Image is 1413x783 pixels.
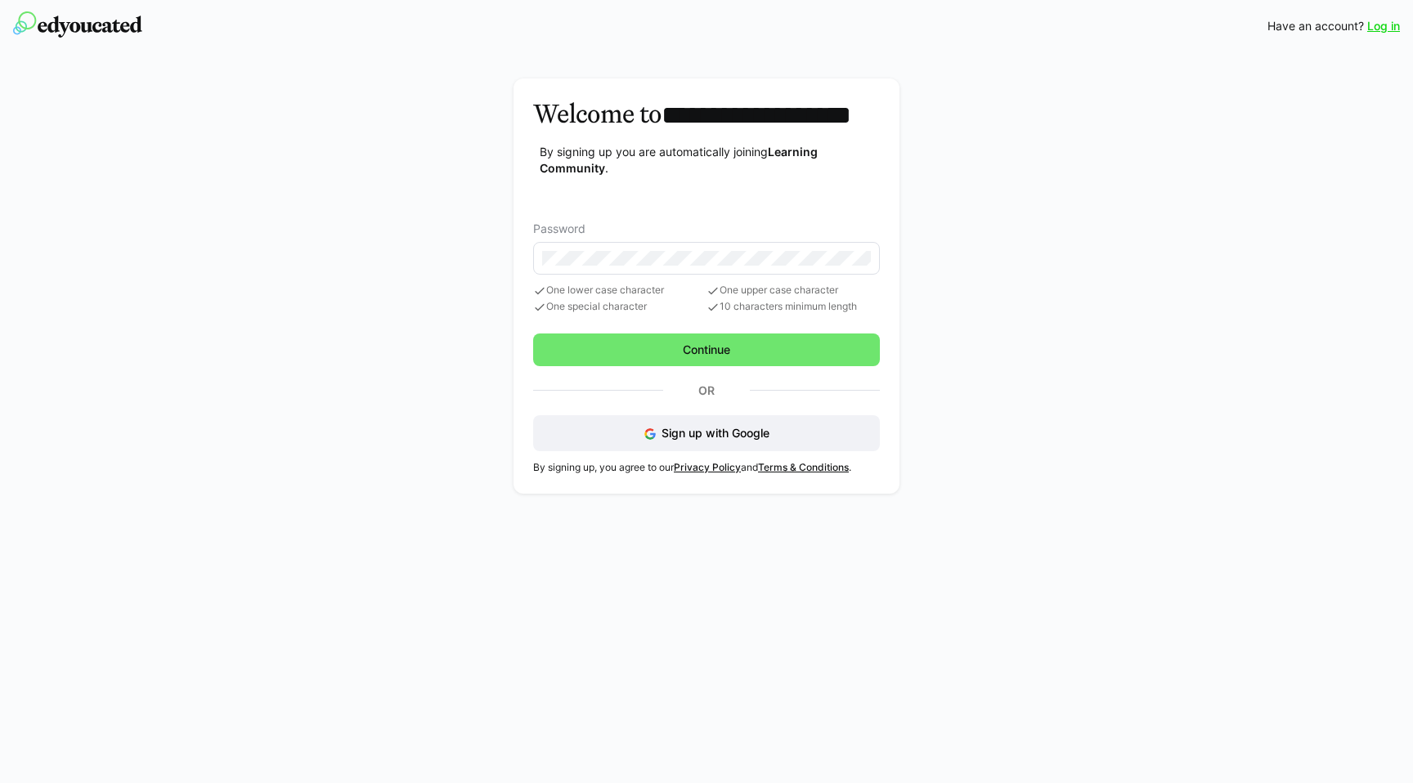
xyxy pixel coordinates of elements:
[758,461,849,473] a: Terms & Conditions
[533,98,880,131] h3: Welcome to
[533,222,585,235] span: Password
[13,11,142,38] img: edyoucated
[706,301,880,314] span: 10 characters minimum length
[706,284,880,298] span: One upper case character
[663,379,750,402] p: Or
[540,144,880,177] p: By signing up you are automatically joining .
[533,301,706,314] span: One special character
[662,426,769,440] span: Sign up with Google
[674,461,741,473] a: Privacy Policy
[533,333,880,366] button: Continue
[533,284,706,298] span: One lower case character
[533,415,880,451] button: Sign up with Google
[1367,18,1400,34] a: Log in
[533,461,880,474] p: By signing up, you agree to our and .
[680,342,733,358] span: Continue
[1267,18,1364,34] span: Have an account?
